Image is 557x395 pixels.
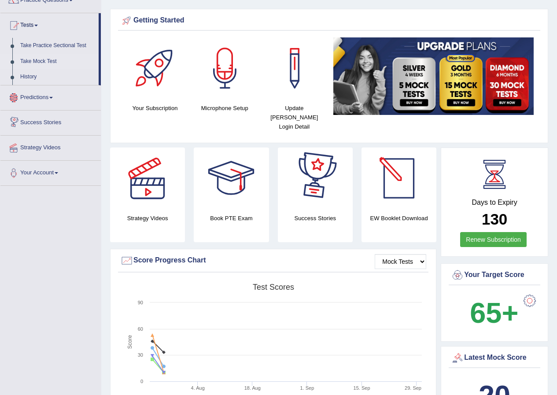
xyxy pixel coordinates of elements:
[354,385,370,391] tspan: 15. Sep
[194,103,255,113] h4: Microphone Setup
[451,351,538,365] div: Latest Mock Score
[138,352,143,358] text: 30
[120,254,426,267] div: Score Progress Chart
[127,335,133,349] tspan: Score
[264,103,325,131] h4: Update [PERSON_NAME] Login Detail
[300,385,314,391] tspan: 1. Sep
[451,199,538,207] h4: Days to Expiry
[482,210,507,228] b: 130
[138,300,143,305] text: 90
[0,161,101,183] a: Your Account
[16,38,99,54] a: Take Practice Sectional Test
[451,269,538,282] div: Your Target Score
[0,85,101,107] a: Predictions
[16,54,99,70] a: Take Mock Test
[16,69,99,85] a: History
[0,136,101,158] a: Strategy Videos
[110,214,185,223] h4: Strategy Videos
[405,385,421,391] tspan: 29. Sep
[191,385,205,391] tspan: 4. Aug
[333,37,534,115] img: small5.jpg
[470,297,518,329] b: 65+
[0,111,101,133] a: Success Stories
[244,385,261,391] tspan: 18. Aug
[194,214,269,223] h4: Book PTE Exam
[125,103,185,113] h4: Your Subscription
[460,232,527,247] a: Renew Subscription
[253,283,294,292] tspan: Test scores
[278,214,353,223] h4: Success Stories
[0,13,99,35] a: Tests
[120,14,538,27] div: Getting Started
[361,214,436,223] h4: EW Booklet Download
[140,379,143,384] text: 0
[138,326,143,332] text: 60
